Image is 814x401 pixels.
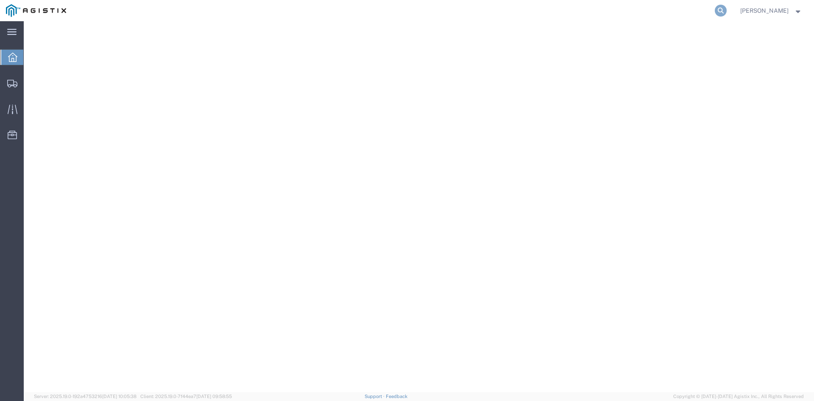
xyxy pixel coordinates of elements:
button: [PERSON_NAME] [740,6,803,16]
span: [DATE] 10:05:38 [102,394,137,399]
iframe: FS Legacy Container [24,21,814,392]
img: logo [6,4,66,17]
span: [DATE] 09:58:55 [196,394,232,399]
span: Client: 2025.19.0-7f44ea7 [140,394,232,399]
span: Server: 2025.19.0-192a4753216 [34,394,137,399]
span: Copyright © [DATE]-[DATE] Agistix Inc., All Rights Reserved [673,393,804,400]
a: Support [365,394,386,399]
a: Feedback [386,394,407,399]
span: Douglas Harris [740,6,789,15]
